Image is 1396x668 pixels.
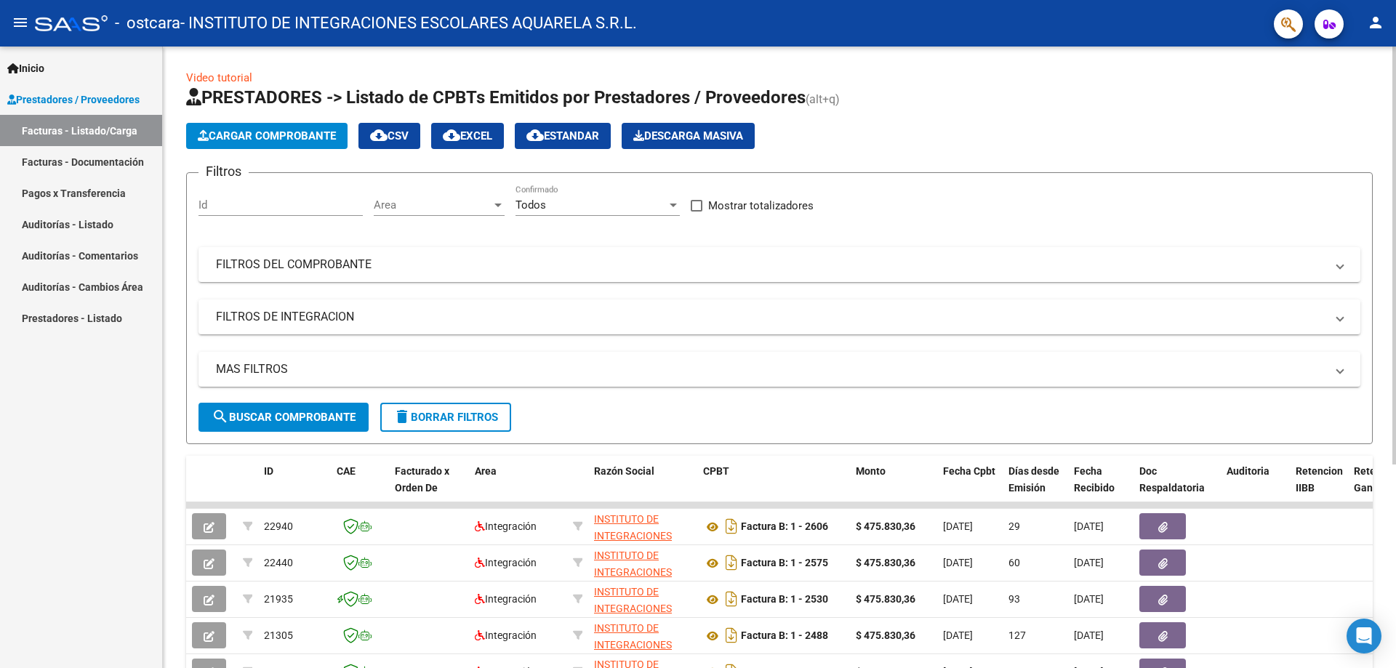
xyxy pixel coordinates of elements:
[198,403,369,432] button: Buscar Comprobante
[594,511,691,542] div: 30715611852
[1074,465,1115,494] span: Fecha Recibido
[370,126,388,144] mat-icon: cloud_download
[1227,465,1269,477] span: Auditoria
[594,586,675,647] span: INSTITUTO DE INTEGRACIONES ESCOLARES AQUARELA S.R.L.
[1347,619,1381,653] div: Open Intercom Messenger
[475,520,537,532] span: Integración
[393,411,498,424] span: Borrar Filtros
[264,557,293,568] span: 22440
[380,403,511,432] button: Borrar Filtros
[475,557,537,568] span: Integración
[594,465,654,477] span: Razón Social
[594,547,691,578] div: 30715611852
[937,456,1003,520] datatable-header-cell: Fecha Cpbt
[622,123,755,149] button: Descarga Masiva
[526,129,599,142] span: Estandar
[337,465,356,477] span: CAE
[393,408,411,425] mat-icon: delete
[1074,593,1104,605] span: [DATE]
[515,123,611,149] button: Estandar
[7,60,44,76] span: Inicio
[943,557,973,568] span: [DATE]
[588,456,697,520] datatable-header-cell: Razón Social
[697,456,850,520] datatable-header-cell: CPBT
[1003,456,1068,520] datatable-header-cell: Días desde Emisión
[264,520,293,532] span: 22940
[389,456,469,520] datatable-header-cell: Facturado x Orden De
[722,587,741,611] i: Descargar documento
[186,123,348,149] button: Cargar Comprobante
[1221,456,1290,520] datatable-header-cell: Auditoria
[1139,465,1205,494] span: Doc Respaldatoria
[443,129,492,142] span: EXCEL
[741,630,828,642] strong: Factura B: 1 - 2488
[594,620,691,651] div: 30715611852
[1074,557,1104,568] span: [DATE]
[856,465,886,477] span: Monto
[741,558,828,569] strong: Factura B: 1 - 2575
[264,629,293,641] span: 21305
[374,198,492,212] span: Area
[1134,456,1221,520] datatable-header-cell: Doc Respaldatoria
[850,456,937,520] datatable-header-cell: Monto
[7,92,140,108] span: Prestadores / Proveedores
[741,521,828,533] strong: Factura B: 1 - 2606
[370,129,409,142] span: CSV
[1008,593,1020,605] span: 93
[633,129,743,142] span: Descarga Masiva
[856,557,915,568] strong: $ 475.830,36
[12,14,29,31] mat-icon: menu
[722,624,741,647] i: Descargar documento
[198,161,249,182] h3: Filtros
[594,584,691,614] div: 30715611852
[594,550,675,611] span: INSTITUTO DE INTEGRACIONES ESCOLARES AQUARELA S.R.L.
[395,465,449,494] span: Facturado x Orden De
[258,456,331,520] datatable-header-cell: ID
[469,456,567,520] datatable-header-cell: Area
[722,551,741,574] i: Descargar documento
[180,7,637,39] span: - INSTITUTO DE INTEGRACIONES ESCOLARES AQUARELA S.R.L.
[216,361,1325,377] mat-panel-title: MAS FILTROS
[115,7,180,39] span: - ostcara
[212,408,229,425] mat-icon: search
[708,197,814,214] span: Mostrar totalizadores
[431,123,504,149] button: EXCEL
[198,352,1360,387] mat-expansion-panel-header: MAS FILTROS
[264,593,293,605] span: 21935
[856,629,915,641] strong: $ 475.830,36
[198,299,1360,334] mat-expansion-panel-header: FILTROS DE INTEGRACION
[1008,520,1020,532] span: 29
[475,465,497,477] span: Area
[198,247,1360,282] mat-expansion-panel-header: FILTROS DEL COMPROBANTE
[622,123,755,149] app-download-masive: Descarga masiva de comprobantes (adjuntos)
[186,71,252,84] a: Video tutorial
[722,515,741,538] i: Descargar documento
[1068,456,1134,520] datatable-header-cell: Fecha Recibido
[1008,557,1020,568] span: 60
[216,257,1325,273] mat-panel-title: FILTROS DEL COMPROBANTE
[216,309,1325,325] mat-panel-title: FILTROS DE INTEGRACION
[212,411,356,424] span: Buscar Comprobante
[331,456,389,520] datatable-header-cell: CAE
[1074,629,1104,641] span: [DATE]
[1008,629,1026,641] span: 127
[475,629,537,641] span: Integración
[186,87,806,108] span: PRESTADORES -> Listado de CPBTs Emitidos por Prestadores / Proveedores
[358,123,420,149] button: CSV
[198,129,336,142] span: Cargar Comprobante
[943,629,973,641] span: [DATE]
[856,520,915,532] strong: $ 475.830,36
[526,126,544,144] mat-icon: cloud_download
[703,465,729,477] span: CPBT
[806,92,840,106] span: (alt+q)
[943,520,973,532] span: [DATE]
[1296,465,1343,494] span: Retencion IIBB
[475,593,537,605] span: Integración
[594,513,675,574] span: INSTITUTO DE INTEGRACIONES ESCOLARES AQUARELA S.R.L.
[856,593,915,605] strong: $ 475.830,36
[1008,465,1059,494] span: Días desde Emisión
[943,465,995,477] span: Fecha Cpbt
[443,126,460,144] mat-icon: cloud_download
[943,593,973,605] span: [DATE]
[516,198,546,212] span: Todos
